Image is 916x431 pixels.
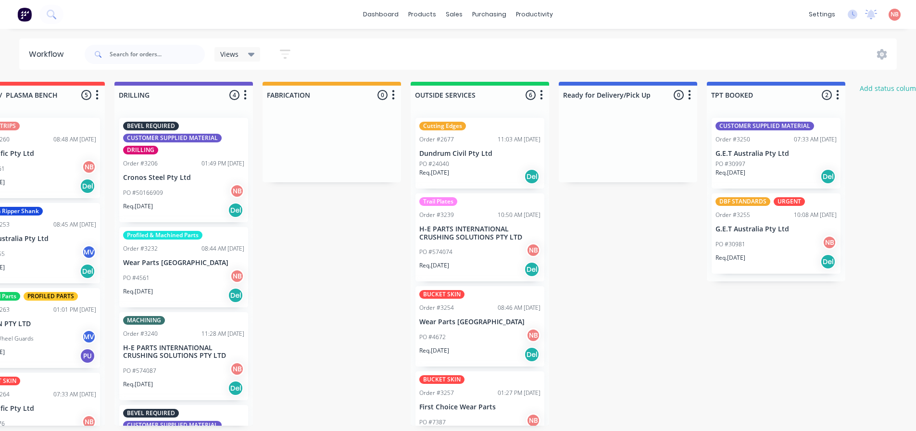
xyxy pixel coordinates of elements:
div: Order #3206 [123,159,158,168]
div: Del [524,347,540,362]
div: BUCKET SKIN [419,290,464,299]
p: Dundrum Civil Pty Ltd [419,150,540,158]
input: Search for orders... [110,45,205,64]
p: Wear Parts [GEOGRAPHIC_DATA] [123,259,244,267]
div: sales [441,7,467,22]
div: 01:01 PM [DATE] [53,305,96,314]
p: Req. [DATE] [419,261,449,270]
div: CUSTOMER SUPPLIED MATERIAL [715,122,814,130]
div: 01:49 PM [DATE] [201,159,244,168]
div: PU [80,348,95,364]
div: NB [230,362,244,376]
div: Cutting EdgesOrder #267711:03 AM [DATE]Dundrum Civil Pty LtdPO #24040Req.[DATE]Del [415,118,544,189]
div: MACHININGOrder #324011:28 AM [DATE]H-E PARTS INTERNATIONAL CRUSHING SOLUTIONS PTY LTDPO #574087NB... [119,312,248,401]
div: 01:27 PM [DATE] [498,389,540,397]
div: Order #2677 [419,135,454,144]
p: PO #4672 [419,333,446,342]
div: productivity [511,7,558,22]
div: DBF STANDARDSURGENTOrder #325510:08 AM [DATE]G.E.T Australia Pty LtdPO #30981NBReq.[DATE]Del [712,193,841,274]
div: Del [80,178,95,194]
div: NB [82,415,96,429]
div: BUCKET SKIN [419,375,464,384]
div: BEVEL REQUIRED [123,122,179,130]
div: MACHINING [123,316,165,325]
p: Req. [DATE] [419,168,449,177]
div: Del [228,288,243,303]
div: 07:33 AM [DATE] [794,135,837,144]
div: DBF STANDARDS [715,197,770,206]
div: NB [526,328,540,342]
div: Order #3240 [123,330,158,338]
p: PO #4561 [123,274,150,282]
div: DRILLING [123,146,158,154]
p: H-E PARTS INTERNATIONAL CRUSHING SOLUTIONS PTY LTD [419,225,540,241]
p: Req. [DATE] [123,380,153,389]
div: 08:46 AM [DATE] [498,304,540,312]
div: CUSTOMER SUPPLIED MATERIAL [123,134,222,142]
div: Workflow [29,49,68,60]
div: URGENT [774,197,805,206]
div: Order #3239 [419,211,454,219]
div: settings [804,7,840,22]
div: MV [82,245,96,259]
span: Views [220,49,238,59]
div: 08:44 AM [DATE] [201,244,244,253]
div: 10:50 AM [DATE] [498,211,540,219]
div: NB [526,243,540,257]
div: 11:03 AM [DATE] [498,135,540,144]
div: Profiled & Machined PartsOrder #323208:44 AM [DATE]Wear Parts [GEOGRAPHIC_DATA]PO #4561NBReq.[DAT... [119,227,248,307]
a: dashboard [358,7,403,22]
div: Del [80,264,95,279]
p: G.E.T Australia Pty Ltd [715,225,837,233]
img: Factory [17,7,32,22]
div: Del [228,380,243,396]
div: BUCKET SKINOrder #325408:46 AM [DATE]Wear Parts [GEOGRAPHIC_DATA]PO #4672NBReq.[DATE]Del [415,286,544,367]
p: Req. [DATE] [123,287,153,296]
div: Profiled & Machined Parts [123,231,202,240]
p: First Choice Wear Parts [419,403,540,411]
div: NB [526,413,540,428]
p: H-E PARTS INTERNATIONAL CRUSHING SOLUTIONS PTY LTD [123,344,244,360]
div: Del [820,169,836,184]
div: 10:08 AM [DATE] [794,211,837,219]
div: Del [524,169,540,184]
p: PO #574074 [419,248,452,256]
div: Trail PlatesOrder #323910:50 AM [DATE]H-E PARTS INTERNATIONAL CRUSHING SOLUTIONS PTY LTDPO #57407... [415,193,544,282]
div: NB [822,235,837,250]
div: Order #3257 [419,389,454,397]
div: products [403,7,441,22]
p: PO #7387 [419,418,446,427]
p: Req. [DATE] [715,254,745,262]
span: NB [891,10,899,19]
div: Del [820,254,836,269]
p: PO #50166909 [123,189,163,197]
div: BEVEL REQUIREDCUSTOMER SUPPLIED MATERIALDRILLINGOrder #320601:49 PM [DATE]Cronos Steel Pty LtdPO ... [119,118,248,222]
p: PO #30997 [715,160,745,168]
div: purchasing [467,7,511,22]
div: Trail Plates [419,197,457,206]
div: Order #3255 [715,211,750,219]
p: Req. [DATE] [715,168,745,177]
div: 07:33 AM [DATE] [53,390,96,399]
div: Order #3232 [123,244,158,253]
div: CUSTOMER SUPPLIED MATERIAL [123,421,222,430]
p: PO #24040 [419,160,449,168]
div: 08:45 AM [DATE] [53,220,96,229]
div: Del [524,262,540,277]
div: Order #3250 [715,135,750,144]
p: Req. [DATE] [419,346,449,355]
div: Cutting Edges [419,122,466,130]
p: Req. [DATE] [123,202,153,211]
div: CUSTOMER SUPPLIED MATERIALOrder #325007:33 AM [DATE]G.E.T Australia Pty LtdPO #30997Req.[DATE]Del [712,118,841,189]
div: 08:48 AM [DATE] [53,135,96,144]
div: Order #3254 [419,304,454,312]
div: PROFILED PARTS [24,292,78,301]
div: MV [82,330,96,344]
p: Cronos Steel Pty Ltd [123,174,244,182]
div: NB [82,160,96,174]
p: Wear Parts [GEOGRAPHIC_DATA] [419,318,540,326]
p: G.E.T Australia Pty Ltd [715,150,837,158]
div: 11:28 AM [DATE] [201,330,244,338]
div: BEVEL REQUIRED [123,409,179,418]
div: NB [230,184,244,198]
